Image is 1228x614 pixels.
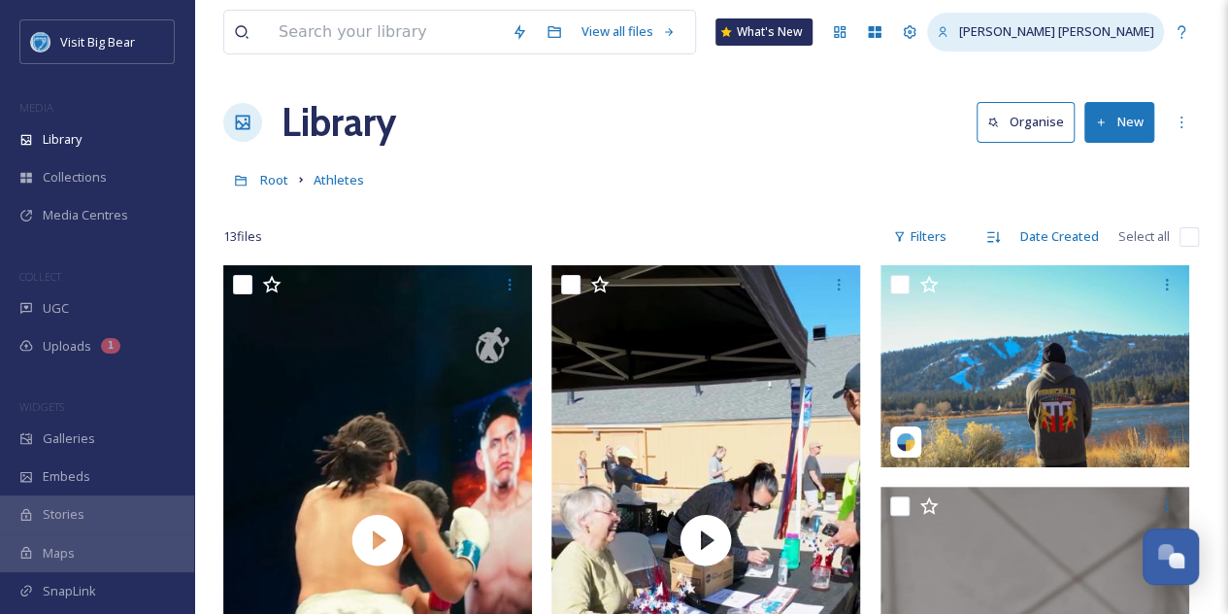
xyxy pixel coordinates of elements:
[977,102,1084,142] a: Organise
[959,22,1154,40] span: [PERSON_NAME] [PERSON_NAME]
[260,171,288,188] span: Root
[19,399,64,414] span: WIDGETS
[896,432,915,452] img: snapsea-logo.png
[1011,218,1109,256] div: Date Created
[883,218,956,256] div: Filters
[715,18,813,46] a: What's New
[977,102,1075,142] button: Organise
[314,171,364,188] span: Athletes
[43,206,128,224] span: Media Centres
[31,32,50,51] img: MemLogo_VBB_Primary_LOGO%20Badge%20%281%29%20%28Converted%29.png
[43,299,69,318] span: UGC
[1143,529,1199,585] button: Open Chat
[43,429,95,448] span: Galleries
[19,100,53,115] span: MEDIA
[43,130,82,149] span: Library
[43,544,75,563] span: Maps
[314,168,364,191] a: Athletes
[223,227,262,246] span: 13 file s
[43,505,84,524] span: Stories
[43,582,96,600] span: SnapLink
[101,338,120,354] div: 1
[43,337,91,356] span: Uploads
[880,265,1189,467] img: j.ronaldomancilla-3304081.jpg
[43,467,90,486] span: Embeds
[927,13,1164,51] a: [PERSON_NAME] [PERSON_NAME]
[1118,227,1170,246] span: Select all
[1084,102,1154,142] button: New
[269,11,502,53] input: Search your library
[19,269,61,284] span: COLLECT
[60,33,135,51] span: Visit Big Bear
[572,13,685,51] a: View all files
[260,168,288,191] a: Root
[282,93,396,152] a: Library
[43,168,107,187] span: Collections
